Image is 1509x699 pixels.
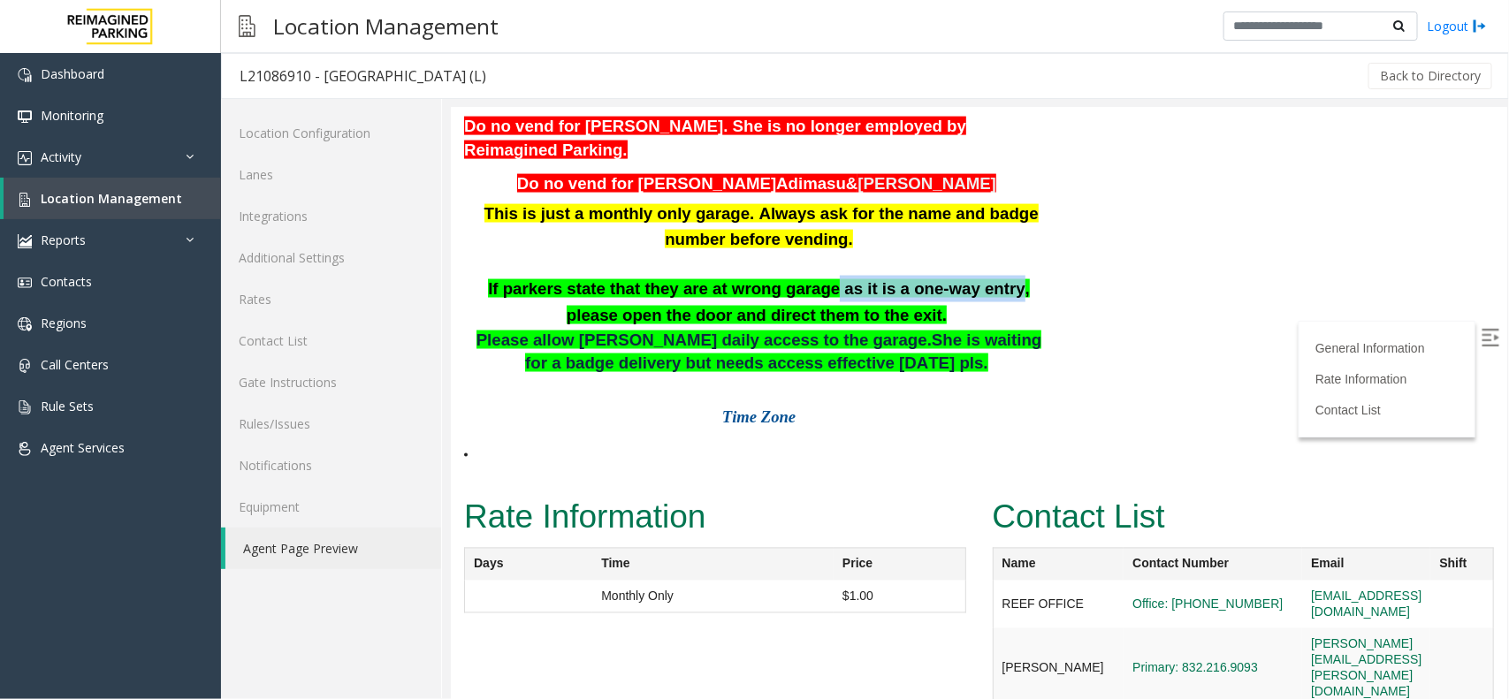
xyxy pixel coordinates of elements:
a: Office: [PHONE_NUMBER] [682,489,832,505]
span: Adimasu [325,66,395,86]
a: Lanes [221,154,441,195]
h2: Contact List [542,387,1044,433]
th: Time [141,440,383,473]
span: Agent Services [41,439,125,456]
td: REEF OFFICE [542,473,673,520]
span: Do no vend for [PERSON_NAME] [66,66,325,85]
span: This is just a monthly only garage. Always ask for the name and badge number before vending. [34,96,588,141]
a: Contact List [221,320,441,361]
a: Notifications [221,444,441,486]
th: Name [542,440,673,473]
a: Rate Information [865,264,956,278]
span: Dashboard [41,65,104,82]
a: Rules/Issues [221,403,441,444]
th: Price [383,440,514,473]
b: If parkers state that they are at wrong garage as it is a one-way entry, please open the door and... [37,171,579,217]
a: [PERSON_NAME][EMAIL_ADDRESS][PERSON_NAME][DOMAIN_NAME] [860,529,971,591]
td: [PERSON_NAME] [542,520,673,601]
img: pageIcon [239,4,255,48]
span: Time Zone [271,300,345,319]
a: Logout [1427,17,1487,35]
a: Location Configuration [221,112,441,154]
a: Gate Instructions [221,361,441,403]
span: Activity [41,148,81,165]
td: Monthly Only [141,473,383,505]
img: 'icon' [18,359,32,373]
span: Please allow [PERSON_NAME] daily access to the garage. [26,223,481,241]
th: Email [851,440,979,473]
img: 'icon' [18,234,32,248]
img: 'icon' [18,442,32,456]
span: Call Centers [41,356,109,373]
th: Days [14,440,142,473]
img: 'icon' [18,68,32,82]
a: Agent Page Preview [225,528,441,569]
img: 'icon' [18,317,32,331]
img: 'icon' [18,193,32,207]
img: Open/Close Sidebar Menu [1031,221,1048,239]
a: [EMAIL_ADDRESS][DOMAIN_NAME] [860,482,971,512]
span: Regions [41,315,87,331]
button: Back to Directory [1368,63,1492,89]
a: Location Management [4,178,221,219]
h2: Rate Information [13,387,515,433]
span: Monitoring [41,107,103,124]
th: Contact Number [673,440,851,473]
span: & [395,66,407,85]
th: Shift [979,440,1042,473]
span: Rule Sets [41,398,94,414]
h3: Location Management [264,4,507,48]
td: $1.00 [383,473,514,505]
img: 'icon' [18,110,32,124]
div: L21086910 - [GEOGRAPHIC_DATA] (L) [240,65,486,87]
a: Integrations [221,195,441,237]
img: 'icon' [18,276,32,290]
a: Equipment [221,486,441,528]
a: Additional Settings [221,237,441,278]
span: Do no vend for [PERSON_NAME]. She is no longer employed by Reimagined Parking. [13,9,515,51]
img: logout [1473,17,1487,35]
a: General Information [865,233,974,247]
img: 'icon' [18,400,32,414]
span: Contacts [41,273,92,290]
span: Reports [41,232,86,248]
span: [PERSON_NAME] [407,66,545,85]
img: 'icon' [18,151,32,165]
a: Contact List [865,295,930,309]
a: Rates [221,278,441,320]
span: Location Management [41,190,182,207]
a: Time Zone [271,306,345,318]
a: Primary: 832.216.9093 [682,552,807,568]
